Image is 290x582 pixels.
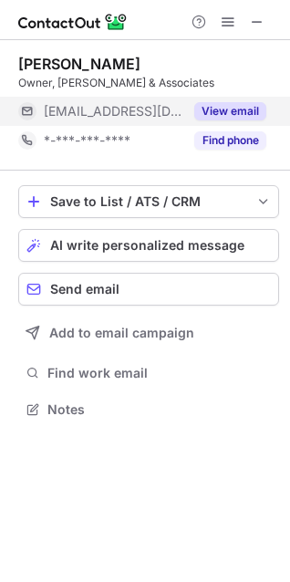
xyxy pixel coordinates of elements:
button: Add to email campaign [18,317,279,349]
span: Notes [47,401,272,418]
span: AI write personalized message [50,238,244,253]
div: Owner, [PERSON_NAME] & Associates [18,75,279,91]
div: Save to List / ATS / CRM [50,194,247,209]
button: save-profile-one-click [18,185,279,218]
button: Send email [18,273,279,306]
button: Notes [18,397,279,422]
div: [PERSON_NAME] [18,55,140,73]
button: AI write personalized message [18,229,279,262]
span: Find work email [47,365,272,381]
span: Send email [50,282,119,296]
span: Add to email campaign [49,326,194,340]
button: Reveal Button [194,102,266,120]
span: [EMAIL_ADDRESS][DOMAIN_NAME] [44,103,183,120]
img: ContactOut v5.3.10 [18,11,128,33]
button: Reveal Button [194,131,266,150]
button: Find work email [18,360,279,386]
